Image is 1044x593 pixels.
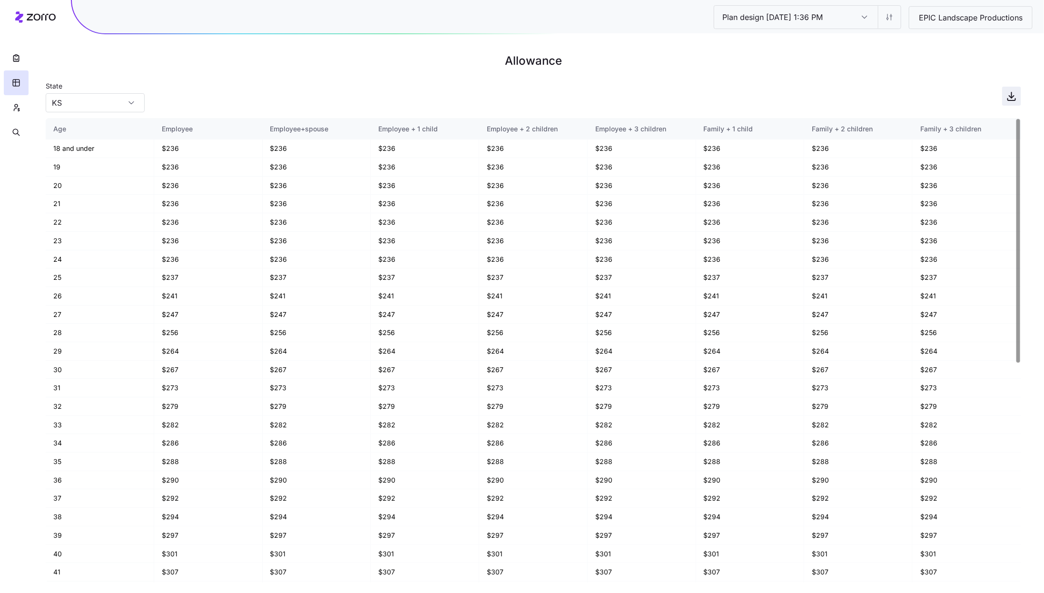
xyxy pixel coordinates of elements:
[588,526,696,545] td: $297
[46,471,154,490] td: 36
[263,361,371,379] td: $267
[46,563,154,582] td: 41
[371,545,479,563] td: $301
[696,287,805,306] td: $241
[371,508,479,526] td: $294
[588,250,696,269] td: $236
[479,453,588,471] td: $288
[804,287,913,306] td: $241
[913,489,1021,508] td: $292
[804,397,913,416] td: $279
[696,232,805,250] td: $236
[46,268,154,287] td: 25
[371,213,479,232] td: $236
[263,139,371,158] td: $236
[46,434,154,453] td: 34
[479,306,588,324] td: $247
[588,213,696,232] td: $236
[263,195,371,213] td: $236
[263,324,371,342] td: $256
[588,268,696,287] td: $237
[479,434,588,453] td: $286
[263,489,371,508] td: $292
[913,250,1021,269] td: $236
[696,177,805,195] td: $236
[804,232,913,250] td: $236
[270,124,363,134] div: Employee+spouse
[588,508,696,526] td: $294
[46,453,154,471] td: 35
[479,526,588,545] td: $297
[913,453,1021,471] td: $288
[913,177,1021,195] td: $236
[46,49,1021,72] h1: Allowance
[696,434,805,453] td: $286
[479,324,588,342] td: $256
[371,324,479,342] td: $256
[588,158,696,177] td: $236
[154,139,263,158] td: $236
[154,361,263,379] td: $267
[588,287,696,306] td: $241
[696,268,805,287] td: $237
[371,342,479,361] td: $264
[46,361,154,379] td: 30
[154,471,263,490] td: $290
[696,324,805,342] td: $256
[696,508,805,526] td: $294
[487,124,580,134] div: Employee + 2 children
[46,81,62,91] label: State
[479,342,588,361] td: $264
[479,287,588,306] td: $241
[479,195,588,213] td: $236
[696,379,805,397] td: $273
[696,526,805,545] td: $297
[479,213,588,232] td: $236
[371,158,479,177] td: $236
[263,434,371,453] td: $286
[588,306,696,324] td: $247
[154,195,263,213] td: $236
[263,250,371,269] td: $236
[479,416,588,435] td: $282
[479,545,588,563] td: $301
[696,563,805,582] td: $307
[371,471,479,490] td: $290
[154,268,263,287] td: $237
[696,361,805,379] td: $267
[154,526,263,545] td: $297
[46,139,154,158] td: 18 and under
[46,232,154,250] td: 23
[479,471,588,490] td: $290
[804,195,913,213] td: $236
[588,342,696,361] td: $264
[263,471,371,490] td: $290
[913,471,1021,490] td: $290
[804,177,913,195] td: $236
[913,361,1021,379] td: $267
[263,453,371,471] td: $288
[479,177,588,195] td: $236
[154,232,263,250] td: $236
[913,213,1021,232] td: $236
[154,416,263,435] td: $282
[46,416,154,435] td: 33
[804,324,913,342] td: $256
[263,526,371,545] td: $297
[371,489,479,508] td: $292
[263,508,371,526] td: $294
[46,213,154,232] td: 22
[913,563,1021,582] td: $307
[804,416,913,435] td: $282
[479,232,588,250] td: $236
[804,158,913,177] td: $236
[595,124,688,134] div: Employee + 3 children
[588,177,696,195] td: $236
[479,268,588,287] td: $237
[913,508,1021,526] td: $294
[371,306,479,324] td: $247
[371,287,479,306] td: $241
[371,195,479,213] td: $236
[371,177,479,195] td: $236
[588,453,696,471] td: $288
